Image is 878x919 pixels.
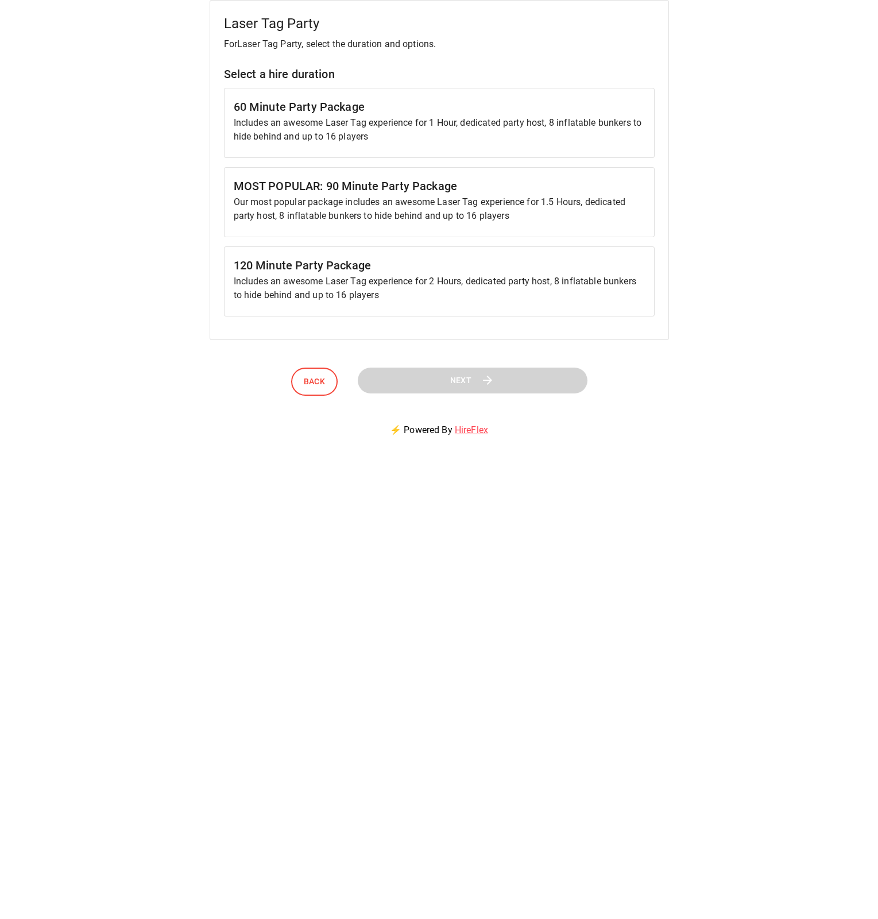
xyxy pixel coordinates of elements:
[224,65,655,83] h6: Select a hire duration
[234,195,645,223] p: Our most popular package includes an awesome Laser Tag experience for 1.5 Hours, dedicated party ...
[224,14,655,33] h5: Laser Tag Party
[234,256,645,275] h6: 120 Minute Party Package
[224,37,655,51] p: For Laser Tag Party , select the duration and options.
[234,177,645,195] h6: MOST POPULAR: 90 Minute Party Package
[455,424,488,435] a: HireFlex
[304,374,326,389] span: Back
[358,368,587,393] button: Next
[291,368,338,396] button: Back
[376,410,502,451] p: ⚡ Powered By
[234,116,645,144] p: Includes an awesome Laser Tag experience for 1 Hour, dedicated party host, 8 inflatable bunkers t...
[234,275,645,302] p: Includes an awesome Laser Tag experience for 2 Hours, dedicated party host, 8 inflatable bunkers ...
[450,373,472,388] span: Next
[234,98,645,116] h6: 60 Minute Party Package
